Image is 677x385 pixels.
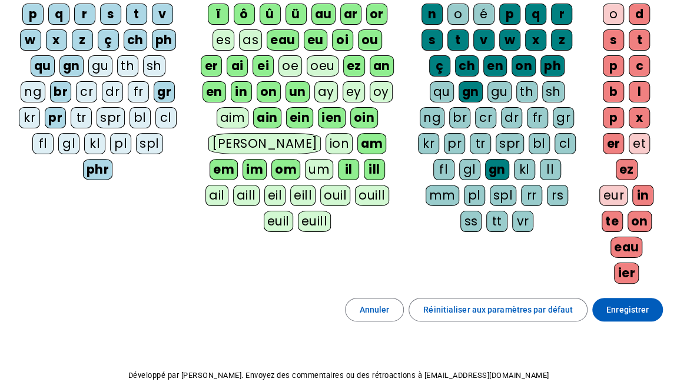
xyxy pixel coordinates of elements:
[592,298,663,321] button: Enregistrer
[423,303,573,317] span: Réinitialiser aux paramètres par défaut
[409,298,588,321] button: Réinitialiser aux paramètres par défaut
[606,303,649,317] span: Enregistrer
[345,298,404,321] button: Annuler
[360,303,390,317] span: Annuler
